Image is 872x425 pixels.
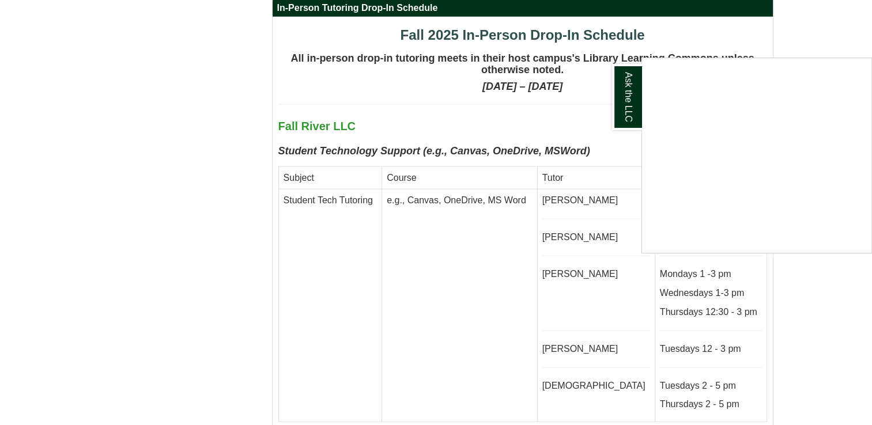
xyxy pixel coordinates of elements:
p: Thursdays 2 - 5 pm [660,398,762,411]
p: [PERSON_NAME] [542,231,650,244]
td: Subject [278,166,382,189]
p: [PERSON_NAME] [542,343,650,356]
iframe: Chat Widget [642,58,871,253]
p: [DEMOGRAPHIC_DATA] [542,380,650,393]
p: Tuesdays 12 - 3 pm [660,343,762,356]
span: Fall River LLC [278,120,356,132]
a: Ask the LLC [612,64,642,130]
b: Student Technology Support (e.g., Canvas, OneDrive, MSWord) [278,145,590,157]
td: Tutor [537,166,655,189]
div: Ask the LLC [641,58,872,253]
p: Mondays 1 -3 pm [660,268,762,281]
strong: All in-person drop-in tutoring meets in their host campus's Library Learning Commons unless other... [290,52,754,75]
strong: [DATE] – [DATE] [482,81,563,92]
p: Wednesdays 1-3 pm [660,287,762,300]
p: e.g., Canvas, OneDrive, MS Word [387,194,532,207]
td: Student Tech Tutoring [278,189,382,422]
p: [PERSON_NAME] [542,268,650,281]
td: Course [382,166,537,189]
p: [PERSON_NAME] [542,194,650,207]
p: Thursdays 12:30 - 3 pm [660,306,762,319]
p: Tuesdays 2 - 5 pm [660,380,762,393]
span: Fall 2025 In-Person Drop-In Schedule [400,27,644,43]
